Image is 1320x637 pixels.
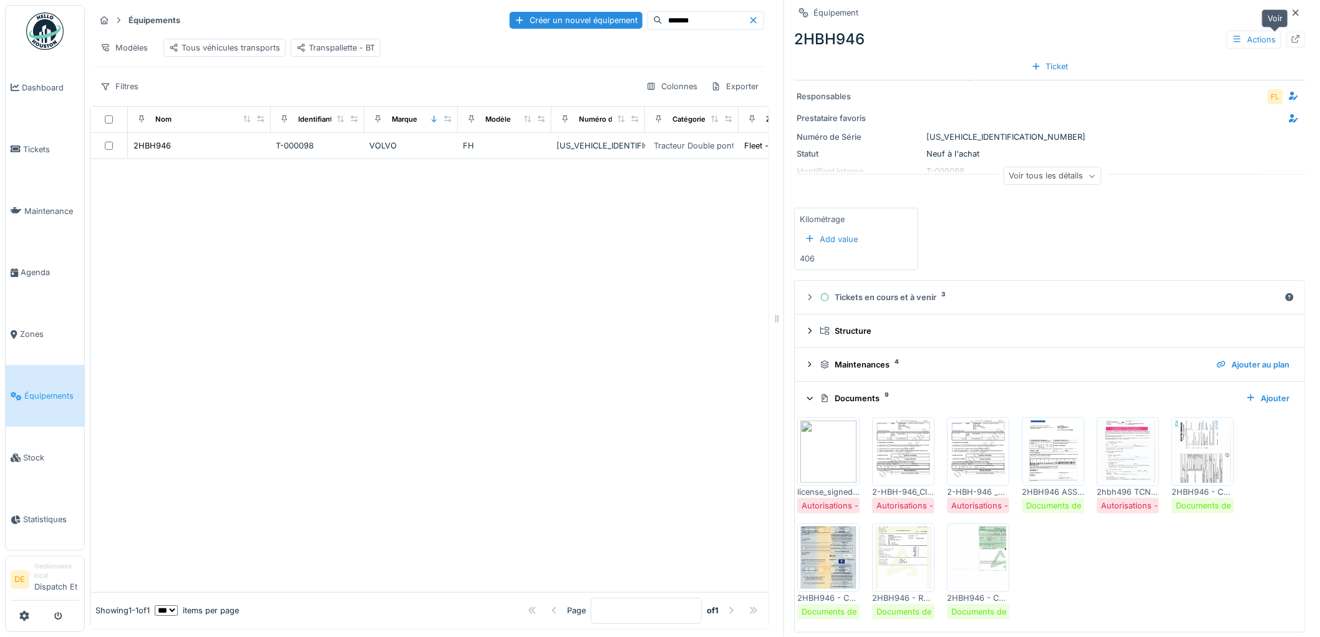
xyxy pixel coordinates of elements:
[6,180,84,242] a: Maintenance
[1175,421,1231,483] img: jwrgokwwpg8j9mlgdgbx35prmnpm
[95,39,153,57] div: Modèles
[6,489,84,550] a: Statistiques
[820,325,1289,337] div: Structure
[23,513,79,525] span: Statistiques
[766,114,784,125] div: Zone
[800,286,1299,309] summary: Tickets en cours et à venir3
[800,231,863,248] div: Add value
[169,42,280,54] div: Tous véhicules transports
[800,387,1299,410] summary: Documents9Ajouter
[950,421,1006,483] img: a8q82r1cdyk8zvds9rcz4vsctl9u
[872,592,934,604] div: 2HBH946 - RAPPORT IDENT.pdf
[6,304,84,366] a: Zones
[124,14,185,26] strong: Équipements
[947,592,1009,604] div: 2HBH946 - CT 300726 .pdf
[797,148,1303,160] div: Neuf à l'achat
[1097,486,1159,498] div: 2hbh496 TCNA.pdf
[369,140,453,152] div: VOLVO
[26,12,64,50] img: Badge_color-CXgf-gQk.svg
[875,527,931,589] img: 5rpiokugzohqru06p376x09l3aot
[1241,390,1294,407] div: Ajouter
[95,77,144,95] div: Filtres
[298,114,359,125] div: Identifiant interne
[744,140,826,152] div: Fleet - parc véhicules
[11,570,29,589] li: DE
[34,562,79,598] li: Dispatch Et
[820,392,1236,404] div: Documents
[6,365,84,427] a: Équipements
[800,421,857,483] img: i1wj9d5e0vzbnzkoqdsdvakamosg
[797,486,860,498] div: license_signed_[DATE].pdf
[1266,88,1284,105] div: FL
[22,82,79,94] span: Dashboard
[1226,31,1281,49] div: Actions
[800,353,1299,376] summary: Maintenances4Ajouter au plan
[276,140,359,152] div: T-000098
[672,114,759,125] div: Catégories d'équipement
[872,486,934,498] div: 2-HBH-946_Classe 90_2025-09-04.pdf
[6,119,84,180] a: Tickets
[1025,421,1081,483] img: nhbqwpw50qxp8ot24gr5pw78rk6y
[1101,500,1236,512] div: Autorisations - Documents officiels
[1026,58,1074,75] div: Ticket
[567,605,586,616] div: Page
[951,606,1027,618] div: Documents de bord
[876,500,1011,512] div: Autorisations - Documents officiels
[6,242,84,304] a: Agenda
[392,114,417,125] div: Marque
[23,452,79,464] span: Stock
[820,291,1279,303] div: Tickets en cours et à venir
[797,592,860,604] div: 2HBH946 - CERTIFICAT IMMAT.pdf
[1022,486,1084,498] div: 2HBH946 ASS 25.pdf
[802,500,936,512] div: Autorisations - Documents officiels
[800,319,1299,343] summary: Structure
[463,140,546,152] div: FH
[797,131,1303,143] div: [US_VEHICLE_IDENTIFICATION_NUMBER]
[707,605,719,616] strong: of 1
[802,606,877,618] div: Documents de bord
[876,606,952,618] div: Documents de bord
[1003,167,1101,185] div: Voir tous les détails
[800,213,845,225] div: Kilométrage
[24,390,79,402] span: Équipements
[797,112,896,124] div: Prestataire favoris
[6,57,84,119] a: Dashboard
[951,500,1086,512] div: Autorisations - Documents officiels
[95,605,150,616] div: Showing 1 - 1 of 1
[296,42,375,54] div: Transpallette - BT
[1176,500,1251,512] div: Documents de bord
[1172,486,1234,498] div: 2HBH946 - COC.pdf
[641,77,703,95] div: Colonnes
[556,140,640,152] div: [US_VEHICLE_IDENTIFICATION_NUMBER]
[21,266,79,278] span: Agenda
[11,562,79,601] a: DE Gestionnaire localDispatch Et
[797,131,921,143] div: Numéro de Série
[155,114,172,125] div: Nom
[654,140,739,152] div: Tracteur Double ponts
[794,28,1305,51] div: 2HBH946
[800,253,815,265] div: 406
[6,427,84,489] a: Stock
[34,562,79,581] div: Gestionnaire local
[797,90,896,102] div: Responsables
[155,605,239,616] div: items per page
[950,527,1006,589] img: s8ti5q67i444xwax68wyjgd2swfg
[23,143,79,155] span: Tickets
[1211,356,1294,373] div: Ajouter au plan
[24,205,79,217] span: Maintenance
[820,359,1206,371] div: Maintenances
[1100,421,1156,483] img: az010ufaxx98sv17lp1wvunimol7
[579,114,636,125] div: Numéro de Série
[947,486,1009,498] div: 2-HBH-946 _Autoroute_[DATE].pdf
[485,114,511,125] div: Modèle
[1026,500,1102,512] div: Documents de bord
[20,328,79,340] span: Zones
[1262,9,1288,27] div: Voir
[133,140,171,152] div: 2HBH946
[797,148,921,160] div: Statut
[800,527,857,589] img: 3famtqdxy41u7n8hcyxrh6gt113j
[510,12,643,29] div: Créer un nouvel équipement
[706,77,764,95] div: Exporter
[813,7,858,19] div: Équipement
[875,421,931,483] img: 93a0kvn7vjvsqg4m3mqva7gf3gzu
